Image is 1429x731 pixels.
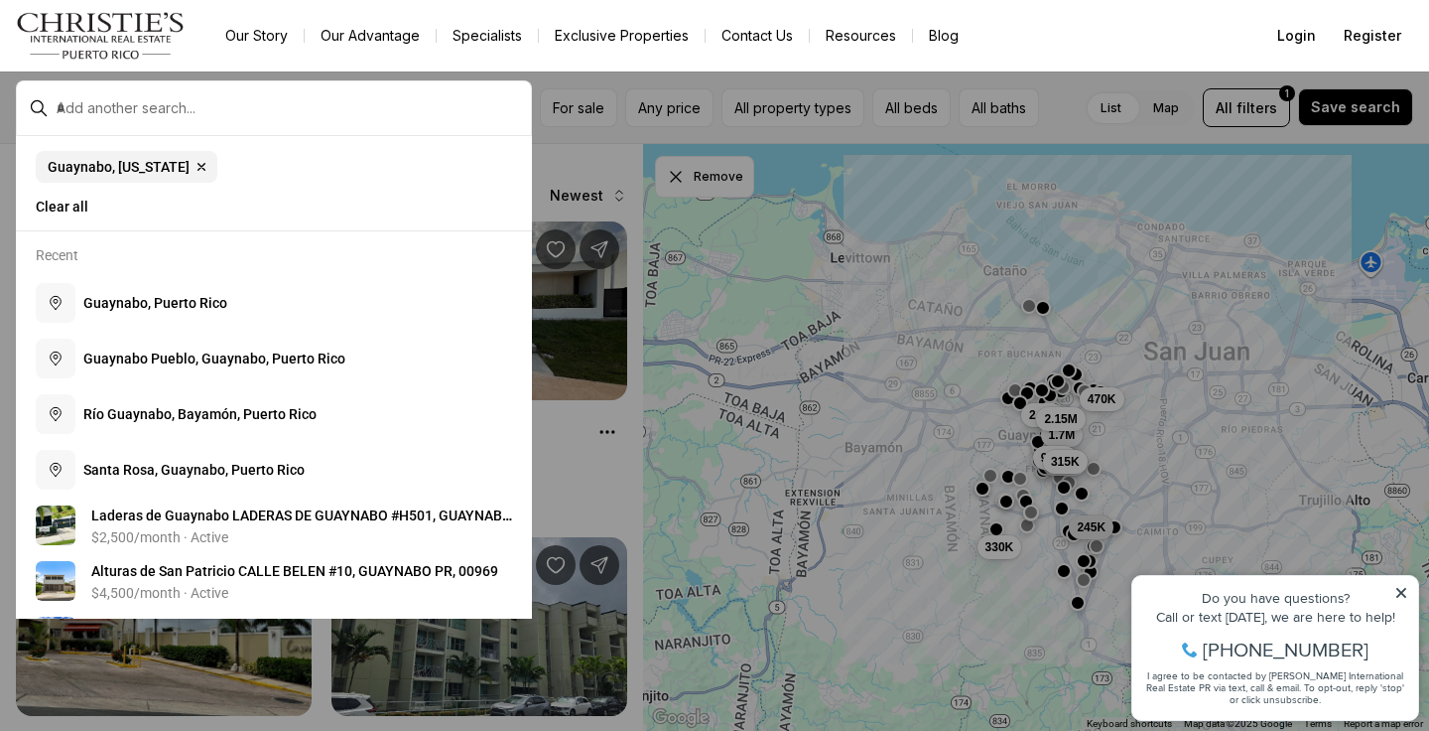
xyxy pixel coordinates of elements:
[209,22,304,50] a: Our Story
[25,122,283,160] span: I agree to be contacted by [PERSON_NAME] International Real Estate PR via text, call & email. To ...
[28,331,520,386] button: Guaynabo Pueblo, Guaynabo, Puerto Rico
[83,462,305,478] span: S a n t a R o s a , G u a y n a b o , P u e r t o R i c o
[539,22,705,50] a: Exclusive Properties
[91,585,228,601] p: $4,500/month · Active
[437,22,538,50] a: Specialists
[1332,16,1413,56] button: Register
[28,275,520,331] button: Guaynabo, Puerto Rico
[81,93,247,113] span: [PHONE_NUMBER]
[91,508,512,543] span: L a d e r a s d e G u a y n a b o L A D E R A S D E G U A Y N A B O # H 5 0 1 , G U A Y N A B O P...
[83,406,317,422] span: R í o G u a y n a b o , B a y a m ó n , P u e r t o R i c o
[16,12,186,60] img: logo
[810,22,912,50] a: Resources
[28,609,520,664] a: View details: Plazoletas de Guaynabo PLAZOLETAS DE GUAYNABO #D101
[83,351,345,366] span: G u a y n a b o P u e b l o , G u a y n a b o , P u e r t o R i c o
[91,563,498,579] span: A l t u r a s d e S a n P a t r i c i o C A L L E B E L E N # 1 0 , G U A Y N A B O P R , 0 0 9 6 9
[36,247,78,263] p: Recent
[21,45,287,59] div: Do you have questions?
[21,64,287,77] div: Call or text [DATE], we are here to help!
[913,22,974,50] a: Blog
[1265,16,1328,56] button: Login
[305,22,436,50] a: Our Advantage
[36,191,512,222] button: Clear all
[28,498,520,553] a: View details: Laderas de Guaynabo LADERAS DE GUAYNABO #H501
[91,529,228,545] p: $2,500/month · Active
[28,553,520,609] a: View details: Alturas de San Patricio CALLE BELEN #10
[48,159,190,175] span: Guaynabo, [US_STATE]
[83,295,227,311] span: G u a y n a b o , P u e r t o R i c o
[706,22,809,50] button: Contact Us
[1344,28,1401,44] span: Register
[28,442,520,498] button: Santa Rosa, Guaynabo, Puerto Rico
[28,386,520,442] button: Río Guaynabo, Bayamón, Puerto Rico
[1277,28,1316,44] span: Login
